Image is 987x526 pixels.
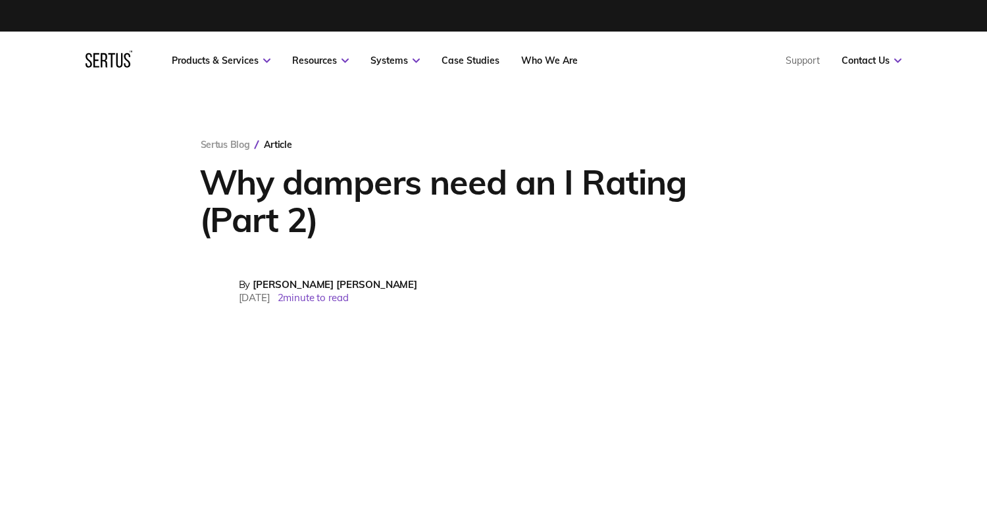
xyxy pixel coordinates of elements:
a: Who We Are [521,55,578,66]
a: Sertus Blog [201,139,250,151]
span: [DATE] [239,291,270,304]
span: 2 minute to read [278,291,349,304]
h1: Why dampers need an I Rating (Part 2) [199,163,703,238]
span: [PERSON_NAME] [PERSON_NAME] [253,278,417,291]
div: By [239,278,418,291]
a: Resources [292,55,349,66]
a: Case Studies [442,55,499,66]
a: Products & Services [172,55,270,66]
a: Support [786,55,820,66]
a: Systems [370,55,420,66]
a: Contact Us [842,55,901,66]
